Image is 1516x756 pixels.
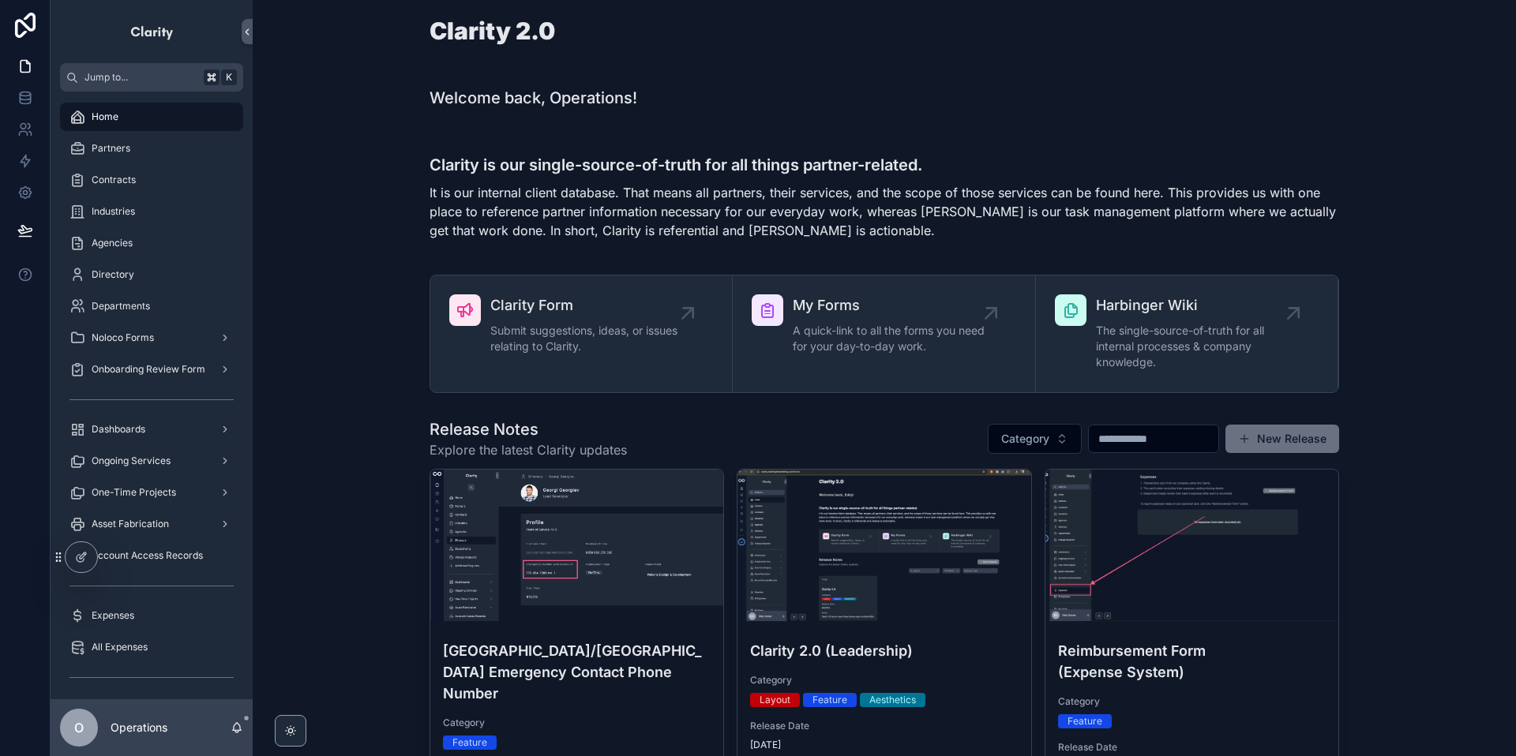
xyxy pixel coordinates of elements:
[92,486,176,499] span: One-Time Projects
[60,103,243,131] a: Home
[430,153,1339,177] h3: Clarity is our single-source-of-truth for all things partner-related.
[443,717,711,729] span: Category
[60,510,243,538] a: Asset Fabrication
[1225,425,1339,453] button: New Release
[111,720,167,735] p: Operations
[92,300,150,313] span: Departments
[988,424,1082,454] button: Select Button
[60,63,243,92] button: Jump to...K
[92,110,118,123] span: Home
[51,92,253,699] div: scrollable content
[443,640,711,704] h4: [GEOGRAPHIC_DATA]/[GEOGRAPHIC_DATA] Emergency Contact Phone Number
[60,166,243,194] a: Contracts
[430,19,555,43] h1: Clarity 2.0
[60,478,243,507] a: One-Time Projects
[1096,294,1293,316] span: Harbinger Wiki
[92,142,130,155] span: Partners
[869,693,916,707] div: Aesthetics
[74,718,84,737] span: O
[1045,470,1338,621] div: Publish-Release-—-Release-Notes-Clarity-2.0-2024-06-05-at-3.31.01-PM.jpg
[812,693,847,707] div: Feature
[60,541,243,570] a: Account Access Records
[1068,714,1102,728] div: Feature
[60,134,243,163] a: Partners
[1058,741,1326,754] span: Release Date
[60,292,243,320] a: Departments
[60,355,243,384] a: Onboarding Review Form
[430,87,637,109] h1: Welcome back, Operations!
[129,19,174,44] img: App logo
[430,183,1339,240] p: It is our internal client database. That means all partners, their services, and the scope of tho...
[60,447,243,475] a: Ongoing Services
[490,294,688,316] span: Clarity Form
[60,601,243,630] a: Expenses
[60,260,243,289] a: Directory
[490,323,688,354] span: Submit suggestions, ideas, or issues relating to Clarity.
[92,268,134,281] span: Directory
[60,229,243,257] a: Agencies
[60,633,243,661] a: All Expenses
[452,735,487,750] div: Feature
[92,609,134,622] span: Expenses
[92,237,133,249] span: Agencies
[84,71,197,84] span: Jump to...
[92,549,203,562] span: Account Access Records
[750,720,1018,732] span: Release Date
[750,640,1018,661] h4: Clarity 2.0 (Leadership)
[430,470,723,621] div: Georgi-Georgiev-—-Directory-Clarity-2.0-2024-12-16-at-10.28.43-AM.jpg
[750,739,1018,751] span: [DATE]
[92,205,135,218] span: Industries
[737,470,1030,621] div: Home-Clarity-2.0-2024-06-03-at-1.31.18-PM.jpg
[60,197,243,226] a: Industries
[223,71,235,84] span: K
[92,423,145,436] span: Dashboards
[92,174,136,186] span: Contracts
[733,275,1035,392] a: My FormsA quick-link to all the forms you need for your day-to-day work.
[60,415,243,443] a: Dashboards
[92,641,148,653] span: All Expenses
[1096,323,1293,370] span: The single-source-of-truth for all internal processes & company knowledge.
[430,418,627,440] h1: Release Notes
[793,323,990,354] span: A quick-link to all the forms you need for your day-to-day work.
[92,363,205,376] span: Onboarding Review Form
[430,440,627,459] span: Explore the latest Clarity updates
[430,275,733,392] a: Clarity FormSubmit suggestions, ideas, or issues relating to Clarity.
[92,455,171,467] span: Ongoing Services
[750,674,1018,687] span: Category
[60,324,243,352] a: Noloco Forms
[793,294,990,316] span: My Forms
[92,518,169,530] span: Asset Fabrication
[760,693,790,707] div: Layout
[1058,640,1326,683] h4: Reimbursement Form (Expense System)
[92,331,154,344] span: Noloco Forms
[1036,275,1338,392] a: Harbinger WikiThe single-source-of-truth for all internal processes & company knowledge.
[1058,695,1326,708] span: Category
[1001,431,1049,447] span: Category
